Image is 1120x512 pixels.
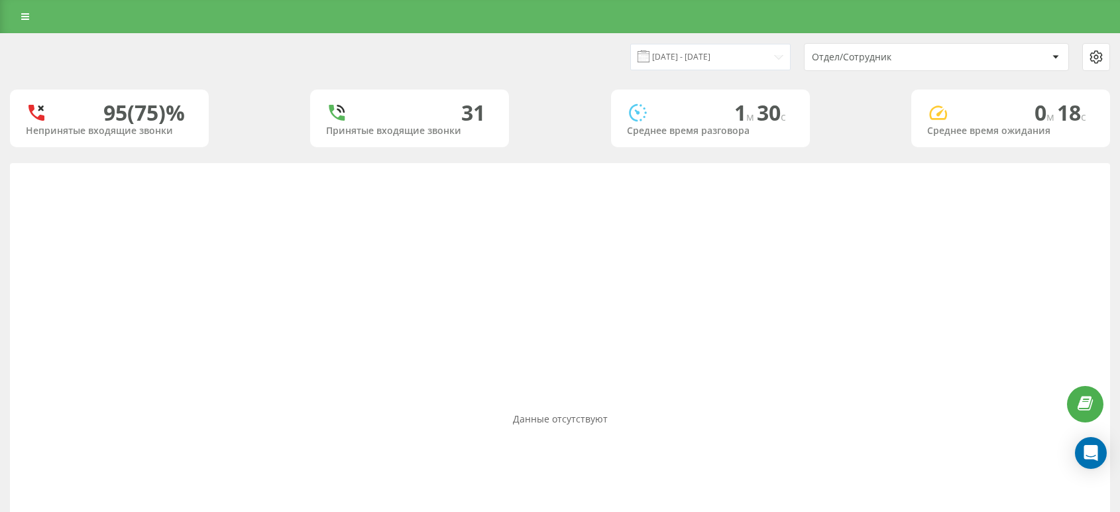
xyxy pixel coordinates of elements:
div: Принятые входящие звонки [326,125,493,137]
div: 31 [461,100,485,125]
div: Отдел/Сотрудник [812,52,970,63]
div: Среднее время ожидания [927,125,1094,137]
span: 18 [1057,98,1086,127]
div: Непринятые входящие звонки [26,125,193,137]
div: 95 (75)% [103,100,185,125]
span: 30 [757,98,786,127]
span: м [1046,109,1057,124]
div: Open Intercom Messenger [1075,437,1107,469]
span: 1 [734,98,757,127]
div: Среднее время разговора [627,125,794,137]
span: м [746,109,757,124]
span: 0 [1035,98,1057,127]
span: c [781,109,786,124]
span: c [1081,109,1086,124]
